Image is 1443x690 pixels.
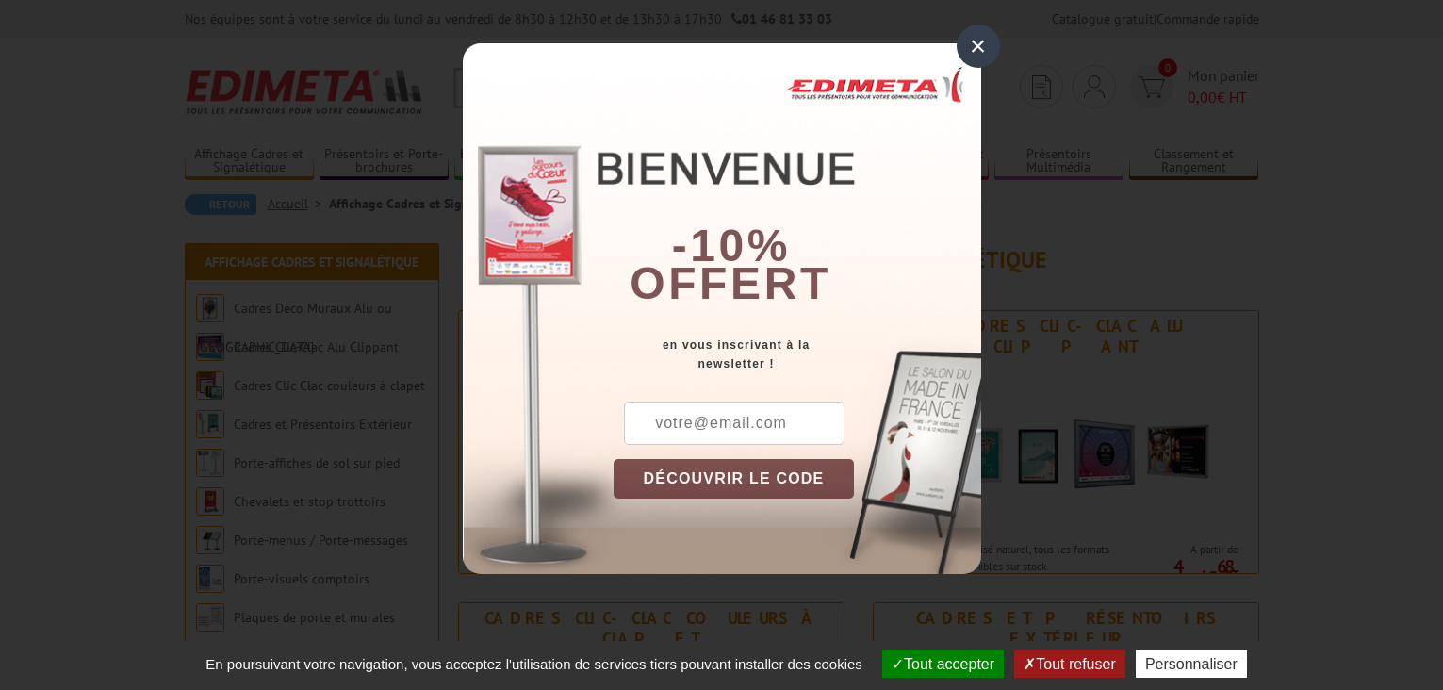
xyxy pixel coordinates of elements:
span: En poursuivant votre navigation, vous acceptez l'utilisation de services tiers pouvant installer ... [196,656,872,672]
div: en vous inscrivant à la newsletter ! [614,336,981,373]
button: Tout accepter [882,650,1004,678]
button: Personnaliser (fenêtre modale) [1136,650,1247,678]
b: -10% [672,221,791,271]
div: × [957,25,1000,68]
input: votre@email.com [624,402,844,445]
font: offert [630,258,831,308]
button: Tout refuser [1014,650,1124,678]
button: DÉCOUVRIR LE CODE [614,459,855,499]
